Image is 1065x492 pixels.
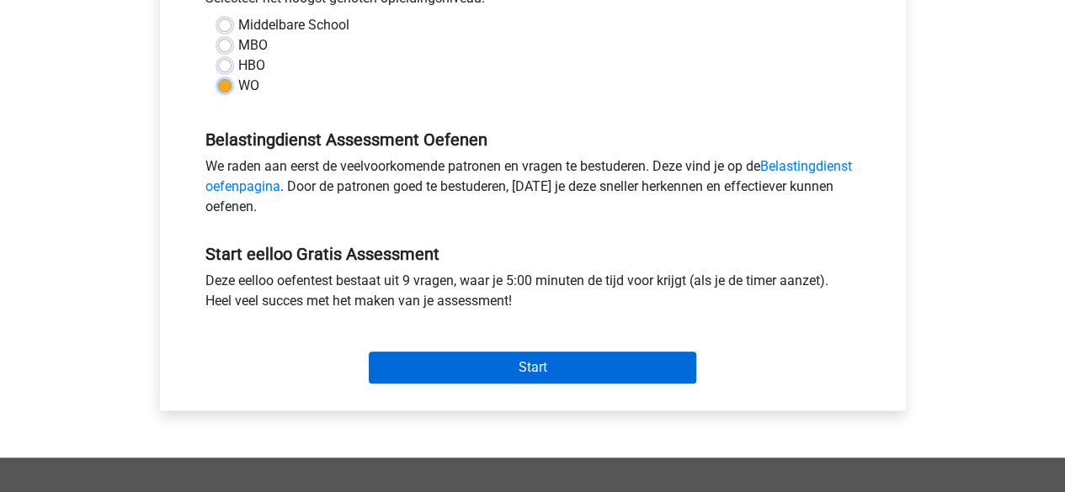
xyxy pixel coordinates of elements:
[193,271,873,318] div: Deze eelloo oefentest bestaat uit 9 vragen, waar je 5:00 minuten de tijd voor krijgt (als je de t...
[238,56,265,76] label: HBO
[238,15,349,35] label: Middelbare School
[205,244,860,264] h5: Start eelloo Gratis Assessment
[205,130,860,150] h5: Belastingdienst Assessment Oefenen
[369,352,696,384] input: Start
[193,156,873,224] div: We raden aan eerst de veelvoorkomende patronen en vragen te bestuderen. Deze vind je op de . Door...
[238,35,268,56] label: MBO
[238,76,259,96] label: WO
